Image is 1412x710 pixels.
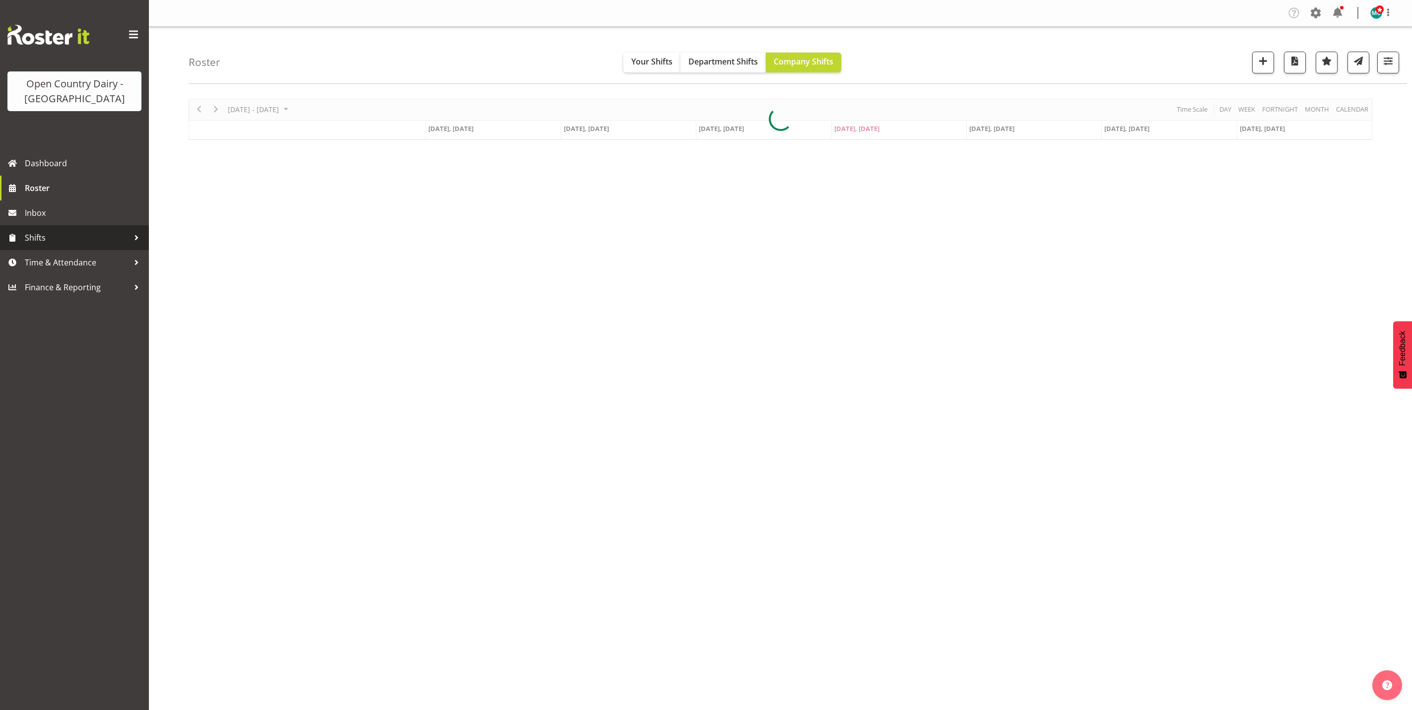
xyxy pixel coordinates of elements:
button: Department Shifts [680,53,766,72]
img: Rosterit website logo [7,25,89,45]
button: Add a new shift [1252,52,1274,73]
span: Inbox [25,205,144,220]
span: Company Shifts [774,56,833,67]
span: Dashboard [25,156,144,171]
span: Department Shifts [688,56,758,67]
button: Highlight an important date within the roster. [1316,52,1338,73]
span: Shifts [25,230,129,245]
button: Filter Shifts [1377,52,1399,73]
button: Download a PDF of the roster according to the set date range. [1284,52,1306,73]
button: Send a list of all shifts for the selected filtered period to all rostered employees. [1347,52,1369,73]
button: Your Shifts [623,53,680,72]
img: help-xxl-2.png [1382,680,1392,690]
span: Time & Attendance [25,255,129,270]
span: Roster [25,181,144,195]
button: Company Shifts [766,53,841,72]
button: Feedback - Show survey [1393,321,1412,388]
h4: Roster [189,57,220,68]
span: Feedback [1398,331,1407,366]
span: Finance & Reporting [25,280,129,295]
span: Your Shifts [631,56,672,67]
div: Open Country Dairy - [GEOGRAPHIC_DATA] [17,76,132,106]
img: michael-campbell11468.jpg [1370,7,1382,19]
